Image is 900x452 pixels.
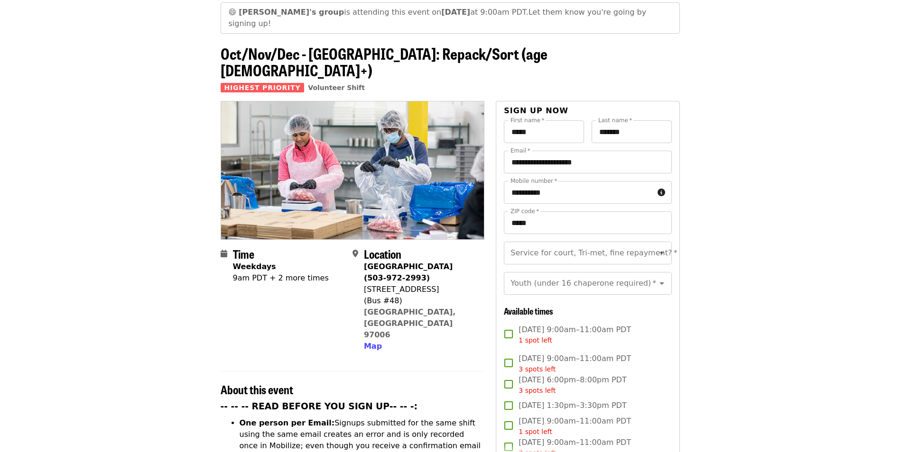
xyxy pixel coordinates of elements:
[519,324,631,345] span: [DATE] 9:00am–11:00am PDT
[519,387,556,394] span: 3 spots left
[364,245,401,262] span: Location
[221,401,418,411] strong: -- -- -- READ BEFORE YOU SIGN UP-- -- -:
[519,428,552,435] span: 1 spot left
[221,42,547,81] span: Oct/Nov/Dec - [GEOGRAPHIC_DATA]: Repack/Sort (age [DEMOGRAPHIC_DATA]+)
[510,148,530,154] label: Email
[655,246,668,260] button: Open
[504,211,671,234] input: ZIP code
[504,181,653,204] input: Mobile number
[510,178,557,184] label: Mobile number
[441,8,470,17] strong: [DATE]
[221,249,227,258] i: calendar icon
[221,381,293,398] span: About this event
[504,120,584,143] input: First name
[504,151,671,173] input: Email
[364,341,382,352] button: Map
[510,118,545,123] label: First name
[233,272,329,284] div: 9am PDT + 2 more times
[519,416,631,437] span: [DATE] 9:00am–11:00am PDT
[519,400,626,411] span: [DATE] 1:30pm–3:30pm PDT
[229,8,237,17] span: grinning face emoji
[592,120,672,143] input: Last name
[364,262,453,282] strong: [GEOGRAPHIC_DATA] (503-972-2993)
[364,295,477,307] div: (Bus #48)
[598,118,632,123] label: Last name
[519,336,552,344] span: 1 spot left
[239,8,528,17] span: is attending this event on at 9:00am PDT.
[519,365,556,373] span: 3 spots left
[364,307,456,339] a: [GEOGRAPHIC_DATA], [GEOGRAPHIC_DATA] 97006
[504,305,553,317] span: Available times
[658,188,665,197] i: circle-info icon
[519,374,626,396] span: [DATE] 6:00pm–8:00pm PDT
[233,262,276,271] strong: Weekdays
[221,83,305,92] span: Highest Priority
[364,284,477,295] div: [STREET_ADDRESS]
[510,208,539,214] label: ZIP code
[239,8,344,17] strong: [PERSON_NAME]'s group
[240,418,335,427] strong: One person per Email:
[519,353,631,374] span: [DATE] 9:00am–11:00am PDT
[233,245,254,262] span: Time
[221,101,484,239] img: Oct/Nov/Dec - Beaverton: Repack/Sort (age 10+) organized by Oregon Food Bank
[364,342,382,351] span: Map
[655,277,668,290] button: Open
[308,84,365,91] a: Volunteer Shift
[353,249,358,258] i: map-marker-alt icon
[504,106,568,115] span: Sign up now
